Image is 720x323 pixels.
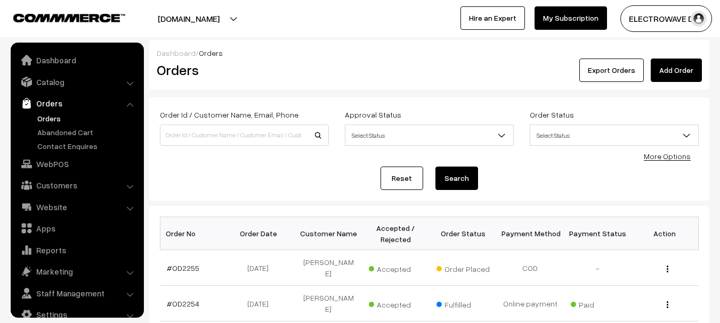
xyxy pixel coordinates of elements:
[579,59,644,82] button: Export Orders
[497,250,564,286] td: COD
[199,48,223,57] span: Orders
[13,11,107,23] a: COMMMERCE
[167,263,199,272] a: #OD2255
[13,262,140,281] a: Marketing
[345,125,514,146] span: Select Status
[160,109,298,120] label: Order Id / Customer Name, Email, Phone
[436,261,490,275] span: Order Placed
[564,250,631,286] td: -
[691,11,707,27] img: user
[362,217,429,250] th: Accepted / Rejected
[157,48,196,57] a: Dashboard
[13,154,140,173] a: WebPOS
[13,72,140,92] a: Catalog
[460,6,525,30] a: Hire an Expert
[35,127,140,138] a: Abandoned Cart
[13,241,140,260] a: Reports
[345,109,401,120] label: Approval Status
[345,126,513,145] span: Select Status
[667,266,668,272] img: Menu
[35,113,140,124] a: Orders
[369,296,422,310] span: Accepted
[620,5,712,32] button: ELECTROWAVE DE…
[631,217,698,250] th: Action
[564,217,631,250] th: Payment Status
[167,299,199,308] a: #OD2254
[530,125,699,146] span: Select Status
[13,51,140,70] a: Dashboard
[295,250,362,286] td: [PERSON_NAME]
[435,167,478,190] button: Search
[295,286,362,321] td: [PERSON_NAME]
[644,152,691,161] a: More Options
[228,217,295,250] th: Order Date
[13,94,140,113] a: Orders
[530,126,698,145] span: Select Status
[497,217,564,250] th: Payment Method
[13,14,125,22] img: COMMMERCE
[13,284,140,303] a: Staff Management
[571,296,624,310] span: Paid
[667,301,668,308] img: Menu
[369,261,422,275] span: Accepted
[13,219,140,238] a: Apps
[430,217,497,250] th: Order Status
[13,197,140,217] a: Website
[228,286,295,321] td: [DATE]
[160,217,228,250] th: Order No
[651,59,702,82] a: Add Order
[530,109,574,120] label: Order Status
[157,47,702,59] div: /
[381,167,423,190] a: Reset
[497,286,564,321] td: Online payment
[295,217,362,250] th: Customer Name
[436,296,490,310] span: Fulfilled
[157,62,328,78] h2: Orders
[13,176,140,195] a: Customers
[35,140,140,152] a: Contact Enquires
[160,125,329,146] input: Order Id / Customer Name / Customer Email / Customer Phone
[535,6,607,30] a: My Subscription
[120,5,257,32] button: [DOMAIN_NAME]
[228,250,295,286] td: [DATE]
